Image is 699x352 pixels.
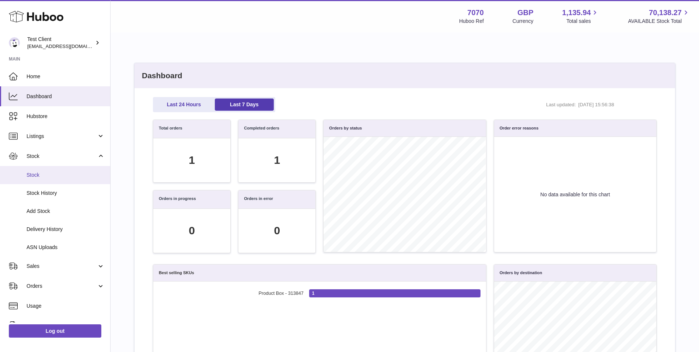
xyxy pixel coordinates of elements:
a: 70,138.27 AVAILABLE Stock Total [628,8,690,25]
h3: Order error reasons [500,125,539,131]
span: Usage [27,303,105,310]
div: Huboo Ref [459,18,484,25]
span: AVAILABLE Stock Total [628,18,690,25]
span: 1,135.94 [562,8,591,18]
span: Sales [27,263,97,270]
span: Stock [27,172,105,179]
strong: GBP [517,8,533,18]
span: [DATE] 15:56:38 [578,101,637,108]
span: Dashboard [27,93,105,100]
span: Add Stock [27,208,105,215]
span: 1 [312,290,315,296]
span: [EMAIL_ADDRESS][DOMAIN_NAME] [27,43,108,49]
span: Orders [27,283,97,290]
span: Delivery History [27,226,105,233]
div: 0 [189,223,195,238]
span: Listings [27,133,97,140]
div: 1 [274,153,280,168]
div: 0 [274,223,280,238]
h3: Orders by status [329,125,362,131]
div: No data available for this chart [494,137,656,252]
h3: Orders in progress [159,196,196,203]
h3: Completed orders [244,125,279,132]
a: Last 24 Hours [154,99,213,111]
span: Hubstore [27,113,105,120]
a: Last 7 Days [215,99,274,111]
span: ASN Uploads [27,244,105,251]
h3: Orders in error [244,196,273,203]
strong: 7070 [467,8,484,18]
span: Stock [27,153,97,160]
h3: Total orders [159,125,182,132]
div: Test Client [27,36,94,50]
span: Last updated: [546,101,576,108]
h3: Best selling SKUs [159,270,194,276]
a: 1,135.94 Total sales [562,8,600,25]
span: Product Box - 313847 [159,290,304,297]
div: Currency [513,18,534,25]
span: Home [27,73,105,80]
h2: Dashboard [134,63,675,88]
span: 70,138.27 [649,8,682,18]
a: Log out [9,324,101,338]
span: Total sales [566,18,599,25]
h3: Orders by destination [500,270,542,276]
img: internalAdmin-7070@internal.huboo.com [9,37,20,48]
div: 1 [189,153,195,168]
span: Stock History [27,190,105,197]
